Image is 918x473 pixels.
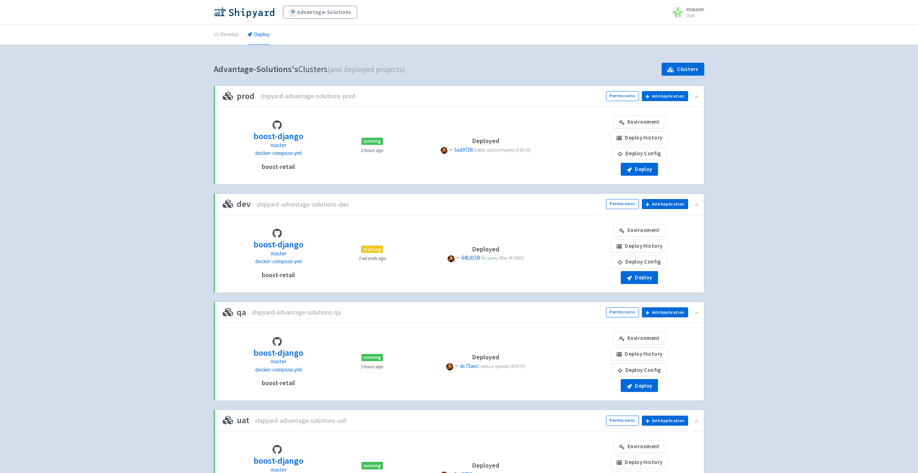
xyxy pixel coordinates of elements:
span: shipyard-advantage-solutions-prod [260,92,355,100]
a: Advantage-Solutions [283,6,357,19]
button: Add Application [642,199,688,209]
span: dc73aec: [460,363,479,369]
small: User [686,13,704,18]
h4: Deployed [410,137,562,145]
a: Deploy History [611,131,668,144]
a: docker-compose.yml [255,366,302,374]
span: running [361,138,383,145]
span: reduce queries (#3979) [481,363,525,369]
h4: Deployed [410,354,562,361]
a: dc73aec: [460,363,481,369]
a: boost-django master [254,130,303,149]
span: better autocomplete (#3978) [474,147,531,153]
button: Add Application [642,307,688,317]
a: docker-compose.yml [255,257,302,266]
a: Permissions [606,91,639,101]
h4: boost-retail [262,271,295,279]
span: docker-compose.yml [255,366,302,373]
a: Environment [613,332,666,345]
span: shipyard-advantage-solutions-dev [256,200,349,208]
h3: boost-django [254,348,303,358]
h3: uat [223,416,249,425]
h4: boost-retail [262,379,295,387]
h3: dev [223,199,251,209]
h3: qa [223,308,246,317]
h3: boost-django [254,132,303,141]
a: boost-django master [254,238,303,257]
a: esauser User [668,6,704,18]
small: 3 hours ago [361,147,383,153]
h3: boost-django [254,456,303,465]
a: docker-compose.yml [255,149,302,157]
span: docker-compose.yml [255,258,302,265]
a: Permissions [606,199,639,209]
span: 5ad9739: [454,146,473,153]
small: 3 seconds ago [359,255,386,261]
span: fix query filter (#3980) [482,255,524,261]
a: Deploy Config [612,147,667,160]
a: Permissions [606,307,639,317]
h4: Deployed [410,462,562,469]
a: 641d158: [462,254,482,261]
a: Clusters [662,63,704,76]
button: Add Application [642,416,688,426]
a: Environment [613,440,666,453]
a: Environment [613,224,666,237]
a: Deploy Config [612,255,667,268]
a: Deploy Config [612,363,667,376]
p: master [254,141,303,150]
a: Develop [214,25,239,45]
a: 5ad9739: [454,146,474,153]
button: Deploy [621,163,658,176]
button: Add Application [642,91,688,101]
span: running [361,354,383,361]
span: shipyard-advantage-solutions-qa [252,308,341,316]
a: Deploy [247,25,270,45]
h4: Deployed [410,246,562,253]
button: Deploy [621,271,658,284]
p: master [254,250,303,258]
span: P [448,255,454,262]
a: Permissions [606,416,639,426]
h1: Clusters [214,62,405,77]
span: P [441,147,448,154]
span: 641d158: [462,254,481,261]
span: running [361,462,383,469]
button: Deploy [621,379,658,392]
p: master [254,358,303,366]
span: P [446,363,453,370]
span: shipyard-advantage-solutions-uat [255,417,346,425]
h3: boost-django [254,240,303,249]
img: Shipyard logo [214,6,274,18]
span: esauser [686,6,704,13]
a: Deploy History [611,240,668,252]
h4: boost-retail [262,163,295,170]
span: starting [361,246,383,253]
span: (and deployed projects) [327,65,405,74]
a: Environment [613,115,666,128]
a: Deploy History [611,347,668,360]
small: 3 hours ago [361,364,383,370]
span: docker-compose.yml [255,150,302,156]
b: Advantage-Solutions's [214,63,298,75]
a: boost-django master [254,347,303,366]
a: Deploy History [611,456,668,469]
h3: prod [223,91,255,101]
